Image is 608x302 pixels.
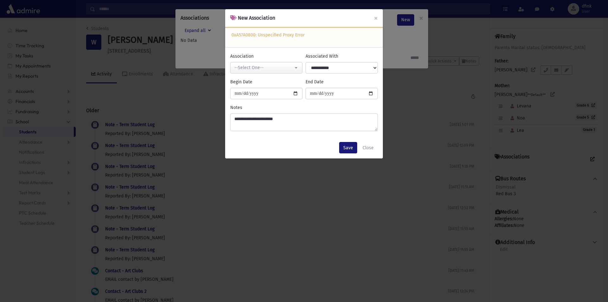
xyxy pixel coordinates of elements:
label: End Date [306,79,324,85]
label: Association [230,53,254,60]
h6: New Association [230,14,275,22]
label: Begin Date [230,79,252,85]
button: --Select One-- [230,62,302,74]
label: Notes [230,104,242,111]
button: × [369,9,383,27]
button: Close [358,142,378,153]
div: --Select One-- [234,64,293,71]
div: 0xA57A0800: Unspecified Proxy Error [225,27,383,47]
label: Associated With [306,53,338,60]
button: Save [339,142,357,153]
